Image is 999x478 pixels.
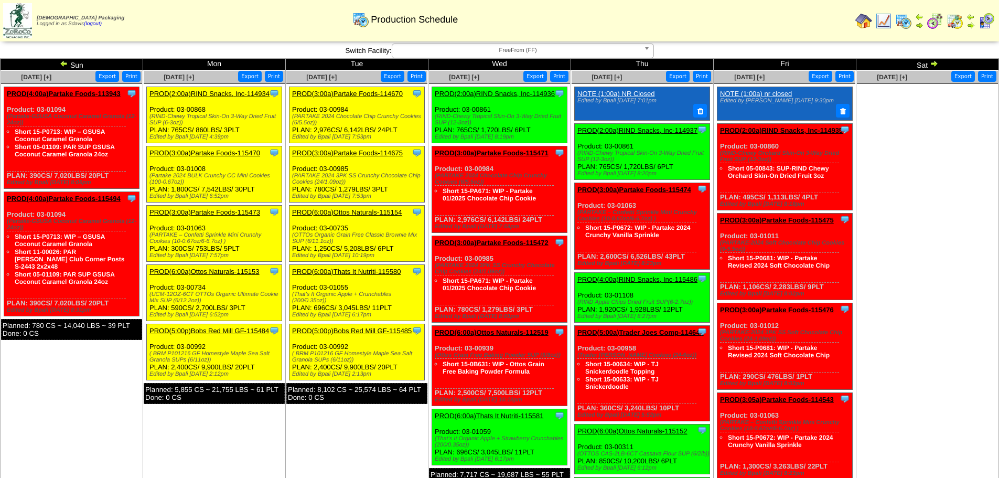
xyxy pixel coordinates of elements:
div: Edited by Bpali [DATE] 8:06pm [7,179,139,186]
span: [DATE] [+] [592,73,622,81]
span: Logged in as Sdavis [37,15,124,27]
img: Tooltip [697,273,707,284]
a: [DATE] [+] [877,73,907,81]
div: Product: 03-00939 PLAN: 2,500CS / 7,500LBS / 12PLT [432,326,567,406]
img: Tooltip [554,147,565,158]
img: Tooltip [269,325,280,336]
button: Print [978,71,996,82]
img: Tooltip [554,327,565,337]
a: PROD(5:00p)Bobs Red Mill GF-115485 [292,327,412,335]
div: Edited by Bpali [DATE] 10:18pm [435,397,567,403]
div: (UCM-12OZ-6CT OTTOs Organic Ultimate Cookie Mix SUP (6/12.2oz)) [149,291,282,304]
img: Tooltip [840,394,850,404]
div: Edited by Bpali [DATE] 6:12pm [577,465,710,471]
div: Edited by Bpali [DATE] 8:31pm [7,307,139,313]
img: Tooltip [269,207,280,217]
span: [DATE] [+] [164,73,194,81]
a: PROD(3:00a)Partake Foods-115470 [149,149,260,157]
div: Product: 03-00868 PLAN: 765CS / 860LBS / 3PLT [147,87,282,143]
div: (RIND-Chewy Tropical Skin-On 3-Way Dried Fruit SUP (12-3oz)) [577,150,710,163]
img: calendarprod.gif [352,11,369,28]
a: [DATE] [+] [734,73,765,81]
span: [DEMOGRAPHIC_DATA] Packaging [37,15,124,21]
img: arrowright.gif [966,21,975,29]
div: Product: 03-01055 PLAN: 696CS / 3,045LBS / 11PLT [289,265,425,321]
div: Product: 03-00984 PLAN: 2,976CS / 6,142LBS / 24PLT [432,146,567,233]
a: PROD(6:00a)Ottos Naturals-115154 [292,208,402,216]
a: NOTE (1:00a) nr closed [720,90,792,98]
a: PROD(3:00a)Partake Foods-115472 [435,239,549,247]
div: (PARTAKE 2024 3PK SS Crunchy Chocolate Chip Cookies (24/1.09oz)) [292,173,424,185]
img: Tooltip [412,88,422,99]
a: PROD(2:00a)RIND Snacks, Inc-114936 [435,90,555,98]
div: (RIND-Chewy Tropical Skin-On 3-Way Dried Fruit SUP (12-3oz)) [435,113,567,126]
div: (OTTOs Organic Grain Free Classic Brownie Mix SUP (6/11.1oz)) [292,232,424,245]
div: Product: 03-00861 PLAN: 765CS / 1,720LBS / 6PLT [432,87,567,143]
div: Product: 03-01108 PLAN: 1,920CS / 1,928LBS / 12PLT [575,272,710,322]
button: Export [666,71,690,82]
div: Edited by Bpali [DATE] 7:59pm [435,224,567,230]
img: arrowright.gif [915,21,923,29]
div: Edited by Bpali [DATE] 4:39pm [149,134,282,140]
div: Edited by Bpali [DATE] 8:23pm [577,260,710,267]
button: Print [550,71,568,82]
a: (logout) [84,21,102,27]
div: (RIND-Chewy Orchard Skin-On 3-Way Dried Fruit SUP (12-3oz)) [720,150,852,163]
div: Planned: 5,855 CS ~ 21,755 LBS ~ 61 PLT Done: 0 CS [144,383,285,404]
a: Short 15-P0681: WIP - Partake Revised 2024 Soft Chocolate Chip [728,254,830,269]
a: PROD(6:00a)Thats It Nutriti-115581 [435,412,543,420]
img: Tooltip [269,88,280,99]
div: (That's It Organic Apple + Strawberry Crunchables (200/0.35oz)) [435,435,567,448]
a: NOTE (1:00a) NR Closed [577,90,654,98]
div: Edited by Bpali [DATE] 7:01pm [577,98,704,104]
a: PROD(3:00a)Partake Foods-115471 [435,149,549,157]
div: Product: 03-01008 PLAN: 1,800CS / 7,542LBS / 30PLT [147,146,282,203]
div: Product: 03-00985 PLAN: 780CS / 1,279LBS / 3PLT [289,146,425,203]
a: [DATE] [+] [306,73,337,81]
a: PROD(2:00a)RIND Snacks, Inc-114937 [577,126,697,134]
div: Product: 03-00958 PLAN: 360CS / 3,240LBS / 10PLT [575,325,710,421]
div: (PARTAKE – Confetti Sprinkle Mini Crunchy Cookies (10-0.67oz/6-6.7oz) ) [720,419,852,432]
div: (Partake-GSUSA Coconut Caramel Granola (12-24oz)) [7,113,139,126]
div: (Trader [PERSON_NAME] Cookies (24-6oz)) [577,352,710,358]
a: [DATE] [+] [449,73,479,81]
div: Edited by Bpali [DATE] 6:52pm [149,193,282,199]
a: PROD(2:00a)RIND Snacks, Inc-114934 [149,90,270,98]
button: Export [95,71,119,82]
img: arrowright.gif [930,59,938,68]
div: Product: 03-01063 PLAN: 2,600CS / 6,526LBS / 43PLT [575,183,710,269]
a: PROD(4:00a)RIND Snacks, Inc-115486 [577,275,697,283]
div: Edited by Bpali [DATE] 5:52pm [577,412,710,418]
td: Sun [1,59,143,70]
a: Short 15-PA671: WIP - Partake 01/2025 Chocolate Chip Cookie [443,277,536,292]
button: Export [523,71,547,82]
a: Short 15-PA671: WIP - Partake 01/2025 Chocolate Chip Cookie [443,187,536,202]
div: (RIND Apple Chips Dried Fruit SUP(6-2.7oz)) [577,299,710,305]
button: Export [381,71,404,82]
div: (PARTAKE – Confetti Sprinkle Mini Crunchy Cookies (10-0.67oz/6-6.7oz) ) [149,232,282,245]
img: arrowleft.gif [915,13,923,21]
a: Short 15-P0672: WIP - Partake 2024 Crunchy Vanilla Sprinkle [728,434,833,449]
a: PROD(2:00a)RIND Snacks, Inc-114935 [720,126,843,134]
a: Short 15-00633: WIP - TJ Snickerdoodle [585,376,659,390]
a: PROD(6:00a)Thats It Nutriti-115580 [292,268,401,275]
a: PROD(3:00a)Partake Foods-115474 [577,186,691,194]
div: Product: 03-00985 PLAN: 780CS / 1,279LBS / 3PLT [432,236,567,323]
div: Product: 03-01063 PLAN: 300CS / 753LBS / 5PLT [147,206,282,262]
div: (Ottos Grain Free Baking Powder SUP (6/8oz)) [435,352,567,358]
a: PROD(3:00a)Partake Foods-115473 [149,208,260,216]
div: (PARTAKE-2024 3PK SS Soft Chocolate Chip Cookies (24-1.09oz)) [720,330,852,342]
img: Tooltip [697,124,707,135]
a: [DATE] [+] [21,73,51,81]
a: Short 15-P0713: WIP – GSUSA Coconut Caramel Granola [15,233,105,248]
a: Short 05-00843: SUP-RIND Chewy Orchard Skin-On Dried Fruit 3oz [728,165,829,179]
div: Edited by Bpali [DATE] 10:19pm [292,252,424,259]
div: Edited by Bpali [DATE] 8:03pm [720,380,852,387]
div: (That's It Organic Apple + Crunchables (200/0.35oz)) [292,291,424,304]
div: (PARTAKE 2024 Chocolate Chip Crunchy Cookies (6/5.5oz)) [435,173,567,185]
a: Short 15-0B631: WIP - Ottos Grain Free Baking Powder Formula [443,360,544,375]
div: Product: 03-00734 PLAN: 590CS / 2,700LBS / 3PLT [147,265,282,321]
button: Print [122,71,141,82]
